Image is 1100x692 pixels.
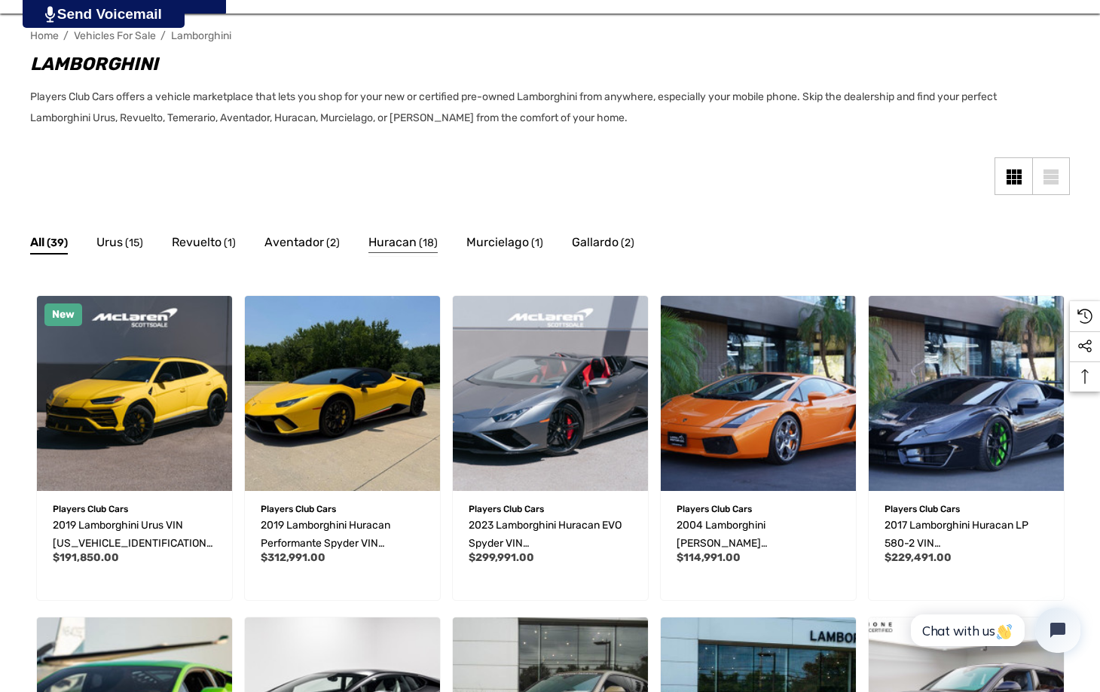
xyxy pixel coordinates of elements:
span: New [52,308,75,321]
p: Players Club Cars [261,499,424,519]
span: 2019 Lamborghini Huracan Performante Spyder VIN [US_VEHICLE_IDENTIFICATION_NUMBER] [261,519,422,586]
span: (1) [224,233,236,253]
p: Players Club Cars offers a vehicle marketplace that lets you shop for your new or certified pre-o... [30,87,1055,129]
iframe: Tidio Chat [894,595,1093,666]
a: 2019 Lamborghini Huracan Performante Spyder VIN ZHWUS4ZF3KLA11421,$312,991.00 [261,517,424,553]
p: Players Club Cars [677,499,840,519]
span: $114,991.00 [677,551,741,564]
span: 2019 Lamborghini Urus VIN [US_VEHICLE_IDENTIFICATION_NUMBER] [53,519,214,568]
span: Huracan [368,233,417,252]
span: $191,850.00 [53,551,119,564]
a: Button Go To Sub Category Murcielago [466,233,543,257]
p: Players Club Cars [53,499,216,519]
a: Button Go To Sub Category Urus [96,233,143,257]
span: (15) [125,233,143,253]
a: Button Go To Sub Category Huracan [368,233,438,257]
a: 2019 Lamborghini Urus VIN ZPBUA1ZL8KLA03403,$191,850.00 [37,296,232,491]
span: 2004 Lamborghini [PERSON_NAME] [US_VEHICLE_IDENTIFICATION_NUMBER] [677,519,838,586]
a: 2017 Lamborghini Huracan LP 580-2 VIN ZHWUC2ZF6HLA06112,$229,491.00 [885,517,1048,553]
span: (39) [47,233,68,253]
span: Murcielago [466,233,529,252]
a: Button Go To Sub Category Gallardo [572,233,634,257]
img: PjwhLS0gR2VuZXJhdG9yOiBHcmF2aXQuaW8gLS0+PHN2ZyB4bWxucz0iaHR0cDovL3d3dy53My5vcmcvMjAwMC9zdmciIHhtb... [45,6,55,23]
svg: Recently Viewed [1077,309,1092,324]
a: 2023 Lamborghini Huracan EVO Spyder VIN ZHWUT5ZF8PLA22487,$299,991.00 [453,296,648,491]
span: All [30,233,44,252]
img: For Sale: 2017 Lamborghini Huracan LP 580-2 VIN ZHWUC2ZF6HLA06112 [869,296,1064,491]
svg: Social Media [1077,339,1092,354]
span: Urus [96,233,123,252]
a: Vehicles For Sale [74,29,156,42]
span: Gallardo [572,233,619,252]
a: 2004 Lamborghini Gallardo VIN ZHWGU11S74LA01220,$114,991.00 [661,296,856,491]
a: 2019 Lamborghini Urus VIN ZPBUA1ZL8KLA03403,$191,850.00 [53,517,216,553]
a: 2023 Lamborghini Huracan EVO Spyder VIN ZHWUT5ZF8PLA22487,$299,991.00 [469,517,632,553]
span: Revuelto [172,233,222,252]
h1: Lamborghini [30,50,1055,78]
p: Players Club Cars [885,499,1048,519]
span: (2) [326,233,340,253]
span: 2017 Lamborghini Huracan LP 580-2 VIN [US_VEHICLE_IDENTIFICATION_NUMBER] [885,519,1046,586]
a: List View [1032,157,1070,195]
span: (1) [531,233,543,253]
a: Button Go To Sub Category Revuelto [172,233,236,257]
a: Home [30,29,59,42]
a: 2017 Lamborghini Huracan LP 580-2 VIN ZHWUC2ZF6HLA06112,$229,491.00 [869,296,1064,491]
a: Grid View [995,157,1032,195]
nav: Breadcrumb [30,23,1070,49]
a: 2004 Lamborghini Gallardo VIN ZHWGU11S74LA01220,$114,991.00 [677,517,840,553]
span: (2) [621,233,634,253]
span: $299,991.00 [469,551,534,564]
a: Button Go To Sub Category Aventador [264,233,340,257]
svg: Top [1070,369,1100,384]
span: $312,991.00 [261,551,325,564]
img: For Sale: 2019 Lamborghini Huracan Performante Spyder VIN ZHWUS4ZF3KLA11421 [245,296,440,491]
img: For Sale: 2019 Lamborghini Urus VIN ZPBUA1ZL8KLA03403 [37,296,232,491]
span: Aventador [264,233,324,252]
p: Players Club Cars [469,499,632,519]
img: For Sale: 2004 Lamborghini Gallardo VIN ZHWGU11S74LA01220 [661,296,856,491]
span: (18) [419,233,438,253]
img: For Sale: 2023 Lamborghini Huracan EVO Spyder VIN ZHWUT5ZF8PLA22487 [453,296,648,491]
span: 2023 Lamborghini Huracan EVO Spyder VIN [US_VEHICLE_IDENTIFICATION_NUMBER] [469,519,630,586]
span: $229,491.00 [885,551,952,564]
a: 2019 Lamborghini Huracan Performante Spyder VIN ZHWUS4ZF3KLA11421,$312,991.00 [245,296,440,491]
a: Lamborghini [171,29,231,42]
